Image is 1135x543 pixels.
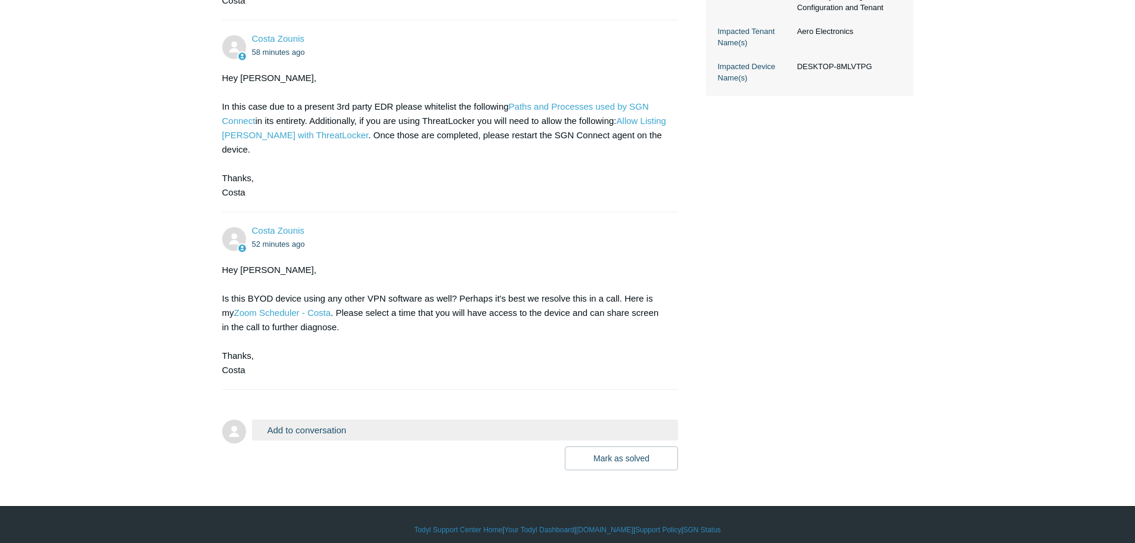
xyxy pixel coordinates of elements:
[252,240,305,249] time: 10/01/2025, 11:07
[222,116,666,140] a: Allow Listing [PERSON_NAME] with ThreatLocker
[718,61,791,84] dt: Impacted Device Name(s)
[635,525,681,535] a: Support Policy
[252,225,304,235] a: Costa Zounis
[565,446,678,470] button: Mark as solved
[414,525,502,535] a: Todyl Support Center Home
[222,71,667,200] div: Hey [PERSON_NAME], In this case due to a present 3rd party EDR please whitelist the following in ...
[252,48,305,57] time: 10/01/2025, 11:01
[576,525,633,535] a: [DOMAIN_NAME]
[791,61,901,73] dd: DESKTOP-8MLVTPG
[718,26,791,49] dt: Impacted Tenant Name(s)
[234,308,331,318] a: Zoom Scheduler - Costa
[222,101,649,126] a: Paths and Processes used by SGN Connect
[222,263,667,377] div: Hey [PERSON_NAME], Is this BYOD device using any other VPN software as well? Perhaps it's best we...
[504,525,574,535] a: Your Todyl Dashboard
[683,525,721,535] a: SGN Status
[252,33,304,44] a: Costa Zounis
[791,26,901,38] dd: Aero Electronics
[222,525,913,535] div: | | | |
[252,420,679,440] button: Add to conversation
